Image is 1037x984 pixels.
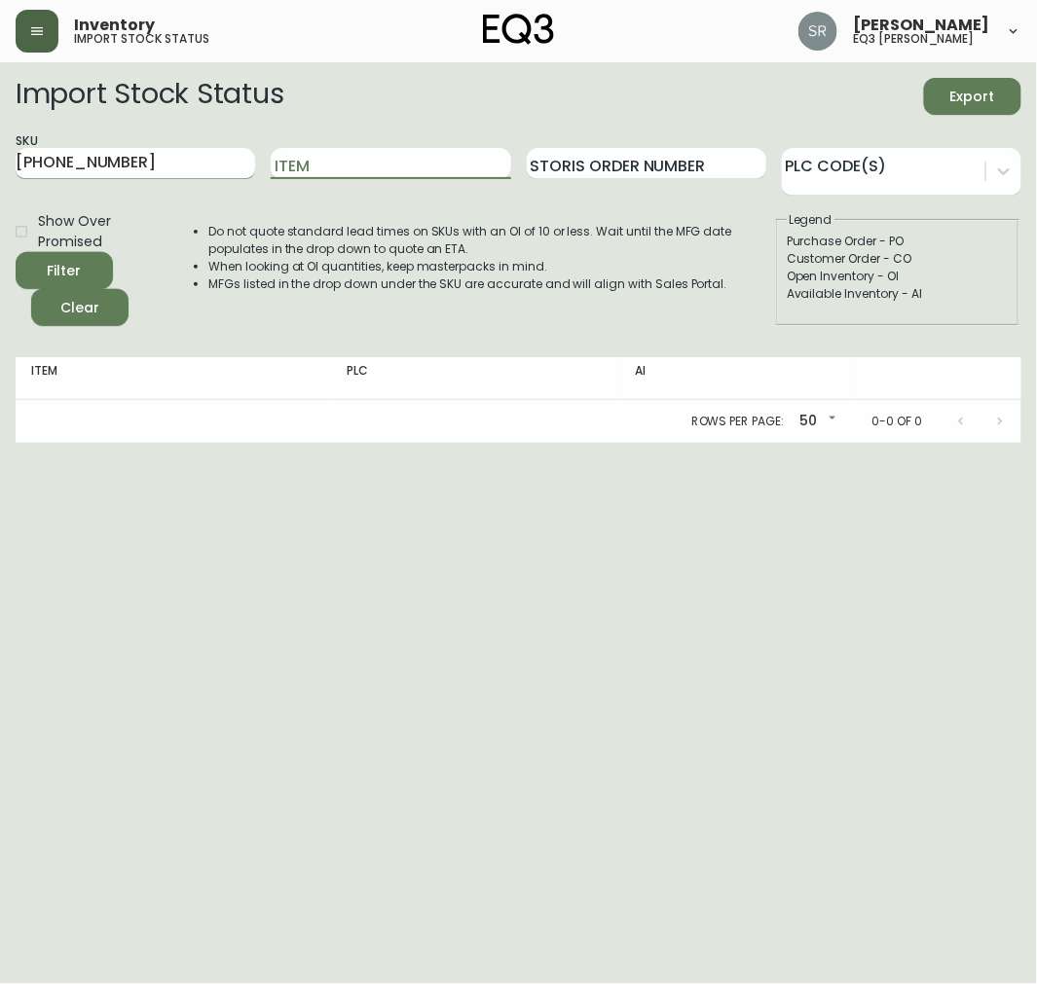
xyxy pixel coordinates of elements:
span: Show Over Promised [38,211,154,252]
button: Filter [16,252,113,289]
li: When looking at OI quantities, keep masterpacks in mind. [208,258,774,275]
button: Export [924,78,1021,115]
div: Purchase Order - PO [787,233,1009,250]
div: Available Inventory - AI [787,285,1009,303]
p: 0-0 of 0 [871,413,922,430]
div: Open Inventory - OI [787,268,1009,285]
span: [PERSON_NAME] [853,18,990,33]
button: Clear [31,289,129,326]
h2: Import Stock Status [16,78,283,115]
span: Inventory [74,18,155,33]
span: Clear [47,296,113,320]
div: 50 [792,406,840,438]
th: AI [620,357,850,400]
th: Item [16,357,331,400]
li: MFGs listed in the drop down under the SKU are accurate and will align with Sales Portal. [208,275,774,293]
th: PLC [331,357,620,400]
img: ecb3b61e70eec56d095a0ebe26764225 [798,12,837,51]
div: Filter [48,259,82,283]
legend: Legend [787,211,834,229]
h5: eq3 [PERSON_NAME] [853,33,975,45]
div: Customer Order - CO [787,250,1009,268]
h5: import stock status [74,33,209,45]
img: logo [483,14,555,45]
p: Rows per page: [691,413,784,430]
li: Do not quote standard lead times on SKUs with an OI of 10 or less. Wait until the MFG date popula... [208,223,774,258]
span: Export [940,85,1006,109]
